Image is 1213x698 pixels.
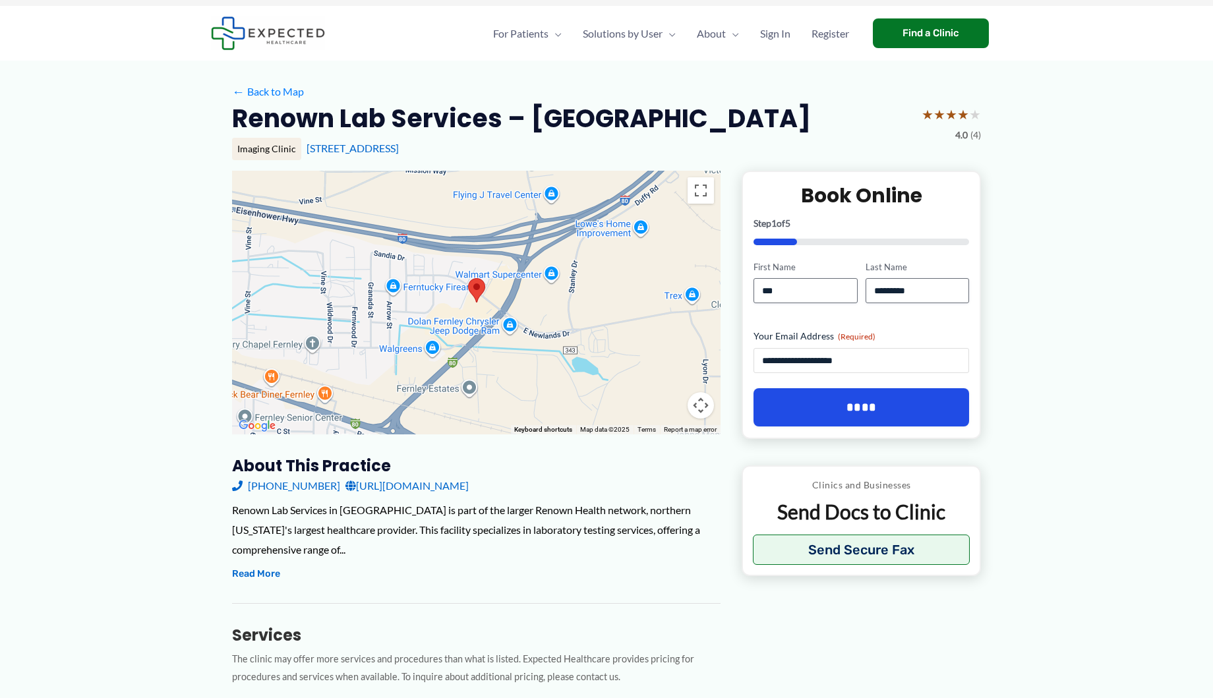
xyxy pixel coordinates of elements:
span: Map data ©2025 [580,426,630,433]
span: ★ [922,102,933,127]
button: Keyboard shortcuts [514,425,572,434]
a: Sign In [750,11,801,57]
a: Register [801,11,860,57]
span: ← [232,85,245,98]
div: Imaging Clinic [232,138,301,160]
h2: Book Online [754,183,969,208]
a: [URL][DOMAIN_NAME] [345,476,469,496]
button: Read More [232,566,280,582]
h2: Renown Lab Services – [GEOGRAPHIC_DATA] [232,102,811,134]
span: Sign In [760,11,790,57]
a: Find a Clinic [873,18,989,48]
span: Register [812,11,849,57]
span: ★ [933,102,945,127]
span: Solutions by User [583,11,663,57]
p: Step of [754,219,969,228]
div: Renown Lab Services in [GEOGRAPHIC_DATA] is part of the larger Renown Health network, northern [U... [232,500,721,559]
nav: Primary Site Navigation [483,11,860,57]
p: The clinic may offer more services and procedures than what is listed. Expected Healthcare provid... [232,651,721,686]
span: 5 [785,218,790,229]
label: Your Email Address [754,330,969,343]
span: For Patients [493,11,548,57]
a: Open this area in Google Maps (opens a new window) [235,417,279,434]
span: 4.0 [955,127,968,144]
span: (Required) [838,332,875,341]
span: ★ [969,102,981,127]
button: Toggle fullscreen view [688,177,714,204]
a: AboutMenu Toggle [686,11,750,57]
a: [PHONE_NUMBER] [232,476,340,496]
button: Send Secure Fax [753,535,970,565]
span: 1 [771,218,777,229]
a: Terms [637,426,656,433]
img: Expected Healthcare Logo - side, dark font, small [211,16,325,50]
a: For PatientsMenu Toggle [483,11,572,57]
a: ←Back to Map [232,82,304,102]
a: Report a map error [664,426,717,433]
span: ★ [957,102,969,127]
a: Solutions by UserMenu Toggle [572,11,686,57]
span: (4) [970,127,981,144]
h3: About this practice [232,455,721,476]
h3: Services [232,625,721,645]
span: ★ [945,102,957,127]
img: Google [235,417,279,434]
p: Clinics and Businesses [753,477,970,494]
label: Last Name [866,261,969,274]
p: Send Docs to Clinic [753,499,970,525]
span: Menu Toggle [548,11,562,57]
span: Menu Toggle [726,11,739,57]
span: About [697,11,726,57]
a: [STREET_ADDRESS] [307,142,399,154]
label: First Name [754,261,857,274]
button: Map camera controls [688,392,714,419]
span: Menu Toggle [663,11,676,57]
